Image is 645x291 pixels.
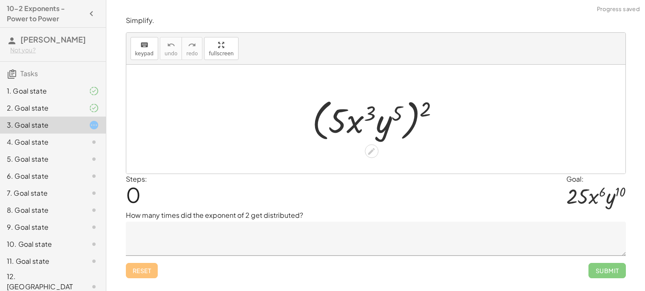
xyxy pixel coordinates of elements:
label: Steps: [126,174,147,183]
span: redo [186,51,198,57]
div: 8. Goal state [7,205,75,215]
button: fullscreen [204,37,238,60]
i: Task not started. [89,171,99,181]
i: Task not started. [89,188,99,198]
span: [PERSON_NAME] [20,34,86,44]
button: redoredo [182,37,202,60]
div: 9. Goal state [7,222,75,232]
button: keyboardkeypad [131,37,159,60]
div: 5. Goal state [7,154,75,164]
i: Task not started. [89,256,99,266]
span: Tasks [20,69,38,78]
button: undoundo [160,37,182,60]
i: Task not started. [89,137,99,147]
i: Task not started. [89,205,99,215]
div: 11. Goal state [7,256,75,266]
i: Task finished and part of it marked as correct. [89,103,99,113]
i: redo [188,40,196,50]
span: keypad [135,51,154,57]
i: Task not started. [89,222,99,232]
div: 3. Goal state [7,120,75,130]
div: Not you? [10,46,99,54]
span: 0 [126,182,141,208]
i: Task finished and part of it marked as correct. [89,86,99,96]
span: fullscreen [209,51,233,57]
div: 10. Goal state [7,239,75,249]
i: Task not started. [89,239,99,249]
div: 6. Goal state [7,171,75,181]
i: keyboard [140,40,148,50]
i: Task started. [89,120,99,130]
p: How many times did the exponent of 2 get distributed? [126,210,626,220]
span: undo [165,51,177,57]
div: 2. Goal state [7,103,75,113]
p: Simplify. [126,16,626,26]
div: 1. Goal state [7,86,75,96]
div: Edit math [365,145,378,158]
i: undo [167,40,175,50]
div: 7. Goal state [7,188,75,198]
h4: 10-2 Exponents - Power to Power [7,3,84,24]
div: 4. Goal state [7,137,75,147]
div: Goal: [566,174,626,184]
i: Task not started. [89,154,99,164]
span: Progress saved [597,5,640,14]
